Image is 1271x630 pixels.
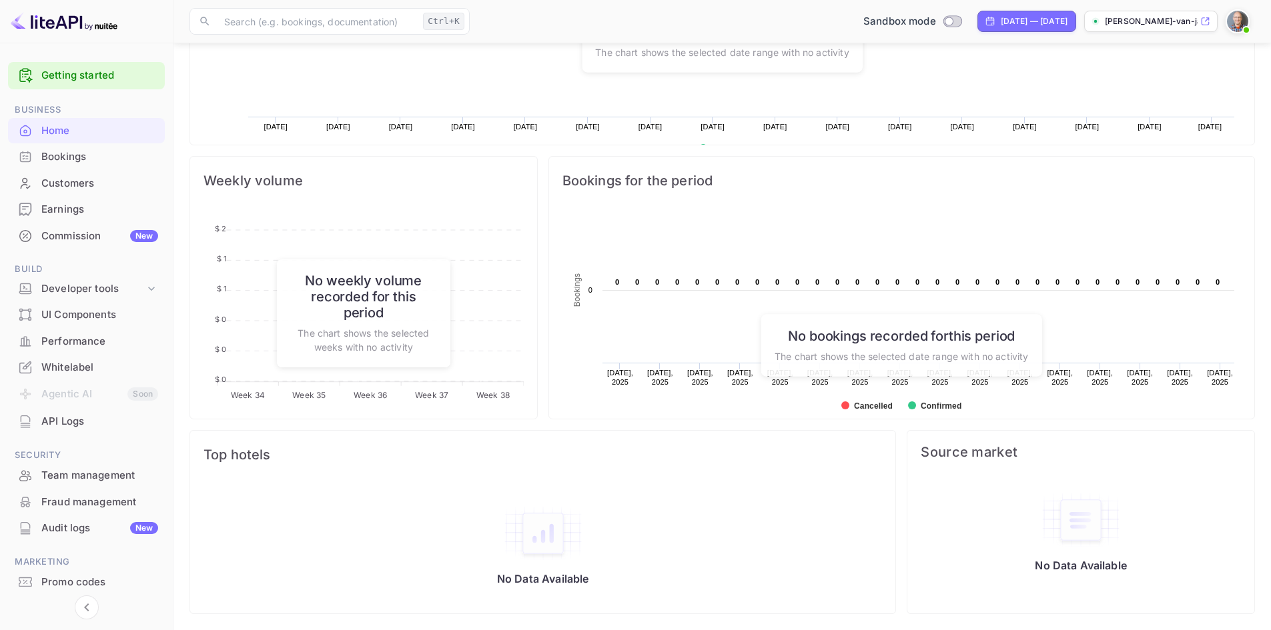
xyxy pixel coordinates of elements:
[1076,123,1100,131] text: [DATE]
[8,302,165,328] div: UI Components
[763,123,787,131] text: [DATE]
[855,278,859,286] text: 0
[1015,278,1019,286] text: 0
[727,369,753,386] text: [DATE], 2025
[1227,11,1248,32] img: Neville van Jaarsveld
[775,349,1028,363] p: The chart shows the selected date range with no activity
[8,118,165,144] div: Home
[1138,123,1162,131] text: [DATE]
[1035,278,1039,286] text: 0
[130,522,158,534] div: New
[1167,369,1193,386] text: [DATE], 2025
[1176,278,1180,286] text: 0
[41,575,158,590] div: Promo codes
[41,495,158,510] div: Fraud management
[1105,15,1198,27] p: [PERSON_NAME]-van-jaarsveld-...
[895,278,899,286] text: 0
[41,229,158,244] div: Commission
[326,123,350,131] text: [DATE]
[1087,369,1113,386] text: [DATE], 2025
[955,278,959,286] text: 0
[712,144,746,153] text: Revenue
[41,521,158,536] div: Audit logs
[8,489,165,515] div: Fraud management
[41,149,158,165] div: Bookings
[687,369,713,386] text: [DATE], 2025
[695,278,699,286] text: 0
[635,278,639,286] text: 0
[203,444,882,465] span: Top hotels
[423,13,464,30] div: Ctrl+K
[215,375,226,384] tspan: $ 0
[607,369,633,386] text: [DATE], 2025
[503,505,583,561] img: empty-state-table2.svg
[215,224,226,233] tspan: $ 2
[1047,369,1073,386] text: [DATE], 2025
[888,123,912,131] text: [DATE]
[775,278,779,286] text: 0
[8,223,165,248] a: CommissionNew
[8,515,165,541] div: Audit logsNew
[875,278,879,286] text: 0
[935,278,939,286] text: 0
[8,223,165,249] div: CommissionNew
[451,123,475,131] text: [DATE]
[8,569,165,595] div: Promo codes
[8,103,165,117] span: Business
[8,329,165,353] a: Performance
[476,390,510,400] tspan: Week 38
[290,273,437,321] h6: No weekly volume recorded for this period
[815,278,819,286] text: 0
[8,515,165,540] a: Audit logsNew
[995,278,999,286] text: 0
[8,171,165,197] div: Customers
[216,8,418,35] input: Search (e.g. bookings, documentation)
[41,360,158,375] div: Whitelabel
[915,278,919,286] text: 0
[701,123,725,131] text: [DATE]
[11,11,117,32] img: LiteAPI logo
[41,281,145,297] div: Developer tools
[8,62,165,89] div: Getting started
[130,230,158,242] div: New
[951,123,975,131] text: [DATE]
[1096,278,1100,286] text: 0
[1156,278,1160,286] text: 0
[75,595,99,619] button: Collapse navigation
[41,468,158,483] div: Team management
[8,144,165,169] a: Bookings
[1136,278,1140,286] text: 0
[755,278,759,286] text: 0
[1198,123,1222,131] text: [DATE]
[8,448,165,463] span: Security
[8,569,165,594] a: Promo codes
[41,68,158,83] a: Getting started
[264,123,288,131] text: [DATE]
[8,555,165,569] span: Marketing
[8,355,165,379] a: Whitelabel
[639,123,663,131] text: [DATE]
[863,14,936,29] span: Sandbox mode
[41,123,158,139] div: Home
[8,463,165,489] div: Team management
[647,369,673,386] text: [DATE], 2025
[735,278,739,286] text: 0
[8,489,165,514] a: Fraud management
[8,463,165,487] a: Team management
[1076,278,1080,286] text: 0
[825,123,849,131] text: [DATE]
[292,390,326,400] tspan: Week 35
[588,286,592,294] text: 0
[41,334,158,349] div: Performance
[715,278,719,286] text: 0
[854,401,893,411] text: Cancelled
[8,409,165,433] a: API Logs
[8,262,165,277] span: Build
[41,176,158,191] div: Customers
[835,278,839,286] text: 0
[1041,492,1121,548] img: empty-state-table.svg
[8,277,165,301] div: Developer tools
[8,329,165,355] div: Performance
[576,123,600,131] text: [DATE]
[562,170,1241,191] span: Bookings for the period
